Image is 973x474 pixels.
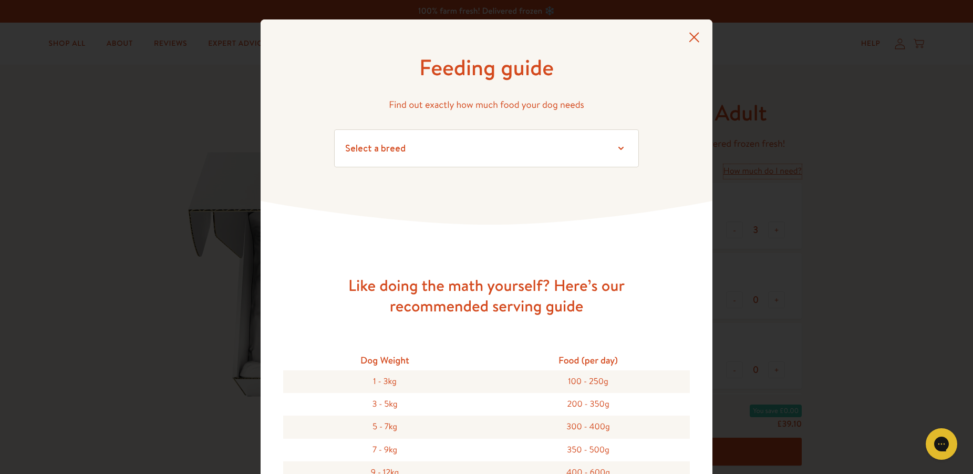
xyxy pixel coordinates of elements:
div: 200 - 350g [486,393,690,416]
div: 5 - 7kg [283,416,486,438]
h3: Like doing the math yourself? Here’s our recommended serving guide [318,275,655,316]
div: 3 - 5kg [283,393,486,416]
p: Find out exactly how much food your dog needs [334,97,639,113]
h1: Feeding guide [334,53,639,82]
div: 300 - 400g [486,416,690,438]
div: 1 - 3kg [283,370,486,393]
iframe: Gorgias live chat messenger [920,425,962,463]
div: 7 - 9kg [283,439,486,461]
div: 350 - 500g [486,439,690,461]
div: Food (per day) [486,350,690,370]
div: Dog Weight [283,350,486,370]
div: 100 - 250g [486,370,690,393]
